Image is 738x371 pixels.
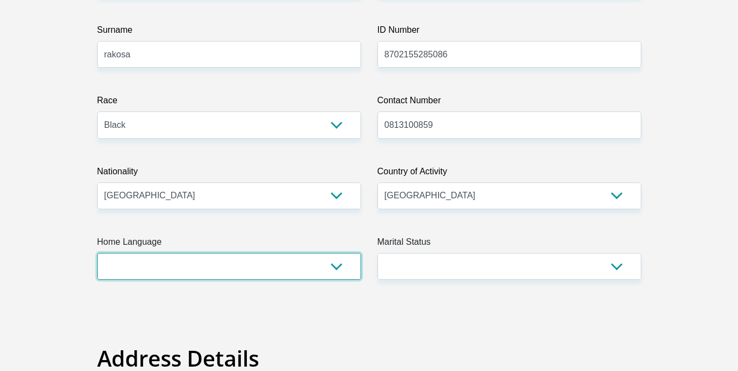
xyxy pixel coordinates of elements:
label: Nationality [97,165,361,182]
input: Contact Number [377,111,641,138]
input: ID Number [377,41,641,68]
label: Surname [97,23,361,41]
label: Home Language [97,235,361,253]
input: Surname [97,41,361,68]
label: Contact Number [377,94,641,111]
label: ID Number [377,23,641,41]
label: Country of Activity [377,165,641,182]
label: Marital Status [377,235,641,253]
label: Race [97,94,361,111]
